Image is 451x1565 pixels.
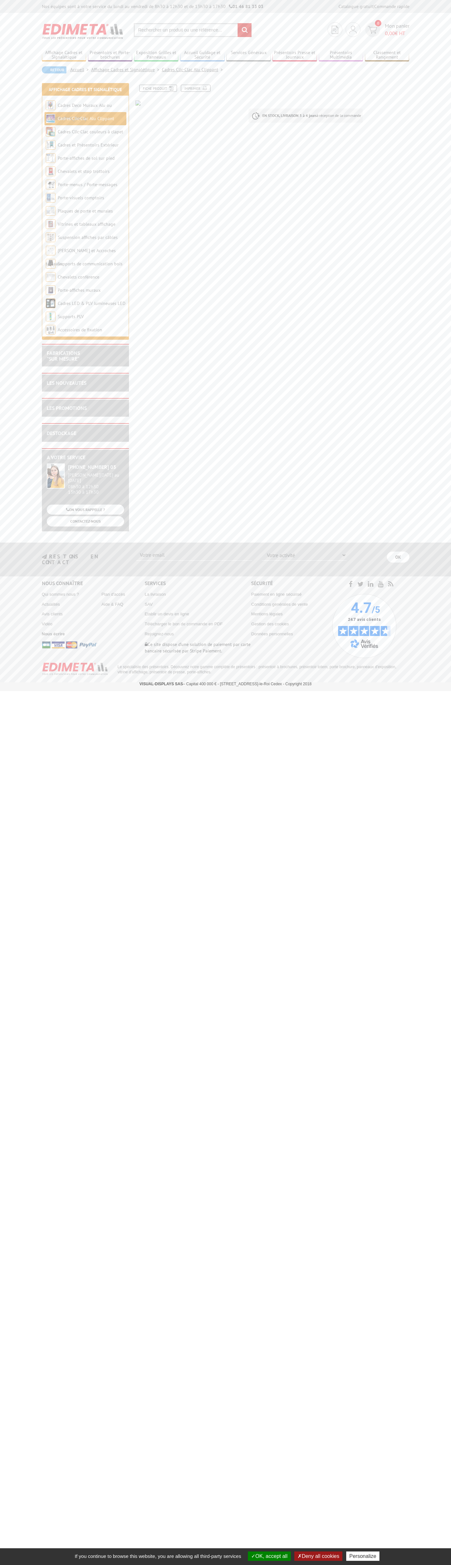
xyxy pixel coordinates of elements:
div: Nos équipes sont à votre service du lundi au vendredi de 8h30 à 12h30 et de 13h30 à 17h30 [42,3,263,10]
img: Cadres et Présentoirs Extérieur [46,140,55,150]
a: Présentoirs Presse et Journaux [272,50,317,61]
a: Affichage Cadres et Signalétique [91,67,162,72]
a: Retour [42,66,66,73]
div: 08h30 à 12h30 13h30 à 17h30 [68,472,124,495]
img: Chevalets et stop trottoirs [46,166,55,176]
img: Edimeta [42,19,124,43]
a: Données personnelles [251,631,293,636]
a: Porte-affiches de sol sur pied [58,155,114,161]
input: Rechercher un produit ou une référence... [134,23,252,37]
p: Le spécialiste des présentoirs. Découvrez notre gamme complète de présentoirs : présentoir à broc... [118,664,405,675]
img: Accessoires de fixation [46,325,55,335]
img: Porte-affiches muraux [46,285,55,295]
div: [PERSON_NAME][DATE] au [DATE] [68,472,124,483]
img: Avis Vérifiés - 4.7 sur 5 - 247 avis clients [332,594,397,658]
a: Supports PLV [58,314,84,319]
a: Qui sommes nous ? [42,592,79,597]
a: Présentoirs Multimédia [319,50,363,61]
img: Plaques de porte et murales [46,206,55,216]
div: Nous connaître [42,580,145,587]
span: € HT [385,30,409,37]
div: Sécurité [251,580,332,587]
a: Présentoirs et Porte-brochures [88,50,132,61]
img: devis rapide [368,26,377,33]
img: widget-service.jpg [47,463,65,488]
a: Chevalets et stop trottoirs [58,168,110,174]
a: Cadres Clic-Clac Alu Clippant [58,116,114,121]
a: Plan d'accès [102,592,125,597]
a: Catalogue gratuit [338,4,373,9]
p: Ce site dispose d’une solution de paiement par carte bancaire sécurisée par Stripe Paiement. [145,641,251,654]
a: Accessoires de fixation [58,327,102,333]
a: Vidéo [42,621,53,626]
div: Services [145,580,251,587]
a: Affichage Cadres et Signalétique [42,50,86,61]
a: Chevalets conférence [58,274,99,280]
a: La livraison [145,592,166,597]
img: Suspension affiches par câbles [46,232,55,242]
a: Plaques de porte et murales [58,208,113,214]
a: Affichage Cadres et Signalétique [49,87,122,92]
span: 0,00 [385,30,395,36]
a: Actualités [42,602,60,607]
a: Cadres et Présentoirs Extérieur [58,142,119,148]
a: Exposition Grilles et Panneaux [134,50,179,61]
a: Fiche produit [139,85,177,92]
a: Cadres LED & PLV lumineuses LED [58,300,125,306]
div: | [338,3,409,10]
img: Chevalets conférence [46,272,55,282]
a: Nous écrire [42,631,65,636]
a: Conditions générales de vente [251,602,308,607]
a: ON VOUS RAPPELLE ? [47,505,124,515]
a: Vitrines et tableaux affichage [58,221,115,227]
strong: VISUAL-DISPLAYS SAS [140,682,183,686]
a: Suspension affiches par câbles [58,234,118,240]
a: Porte-visuels comptoirs [58,195,104,201]
p: – Capital 400 000 € - [STREET_ADDRESS]-le-Roi Cedex - Copyright 2018 [48,682,404,686]
a: DESTOCKAGE [47,430,76,436]
strong: [PHONE_NUMBER] 03 [68,464,116,470]
img: Cadres Clic-Clac couleurs à clapet [46,127,55,137]
img: Vitrines et tableaux affichage [46,219,55,229]
a: Supports de communication bois [58,261,123,267]
img: devis rapide [332,26,338,34]
img: Porte-visuels comptoirs [46,193,55,203]
a: FABRICATIONS"Sur Mesure" [47,350,80,362]
a: Imprimer [181,85,211,92]
a: Télécharger le bon de commande en PDF [145,621,223,626]
a: Aide & FAQ [102,602,123,607]
a: LES NOUVEAUTÉS [47,380,86,386]
img: Porte-menus / Porte-messages [46,180,55,189]
img: Supports PLV [46,312,55,321]
input: rechercher [238,23,251,37]
img: Cadres LED & PLV lumineuses LED [46,299,55,308]
button: Personalize (modal window) [346,1551,380,1561]
p: à réception de la commande [249,109,363,123]
button: Deny all cookies [294,1551,343,1561]
h3: restons en contact [42,554,127,565]
a: CONTACTEZ-NOUS [47,516,124,526]
span: 0 [375,20,381,26]
strong: 01 46 81 33 03 [229,4,263,9]
img: Porte-affiches de sol sur pied [46,153,55,163]
a: Classement et Rangement [365,50,409,61]
img: Cadres Deco Muraux Alu ou Bois [46,100,55,110]
input: OK [387,552,409,563]
a: Etablir un devis en ligne [145,612,189,616]
a: Porte-menus / Porte-messages [58,182,117,187]
a: Rejoignez-nous [145,631,174,636]
a: Cadres Clic-Clac couleurs à clapet [58,129,123,135]
button: OK, accept all [248,1551,291,1561]
span: Mon panier [385,22,409,37]
a: Gestion des cookies [251,621,289,626]
span: If you continue to browse this website, you are allowing all third-party services [72,1553,244,1559]
strong: EN STOCK, LIVRAISON 3 à 4 jours [262,113,317,118]
a: Paiement en ligne sécurisé [251,592,301,597]
a: Avis clients [42,612,63,616]
a: LES PROMOTIONS [47,405,87,411]
h2: A votre service [47,455,124,460]
img: newsletter.jpg [42,554,47,560]
input: Votre email [136,550,252,561]
a: Accueil Guidage et Sécurité [180,50,225,61]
